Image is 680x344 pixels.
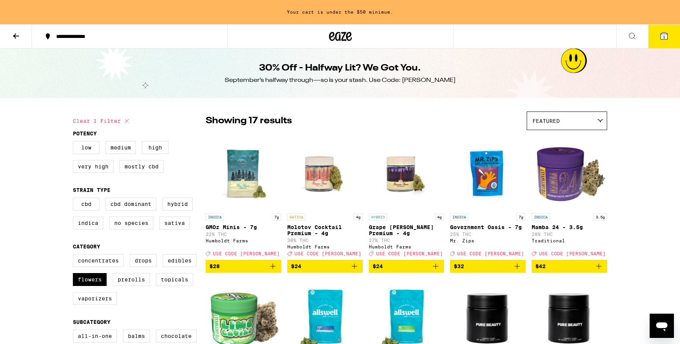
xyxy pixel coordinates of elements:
label: Medium [105,141,136,154]
label: CBD [73,198,99,210]
label: Indica [73,217,103,229]
div: Humboldt Farms [287,244,363,249]
span: USE CODE [PERSON_NAME] [376,251,443,256]
label: All-In-One [73,330,117,342]
span: USE CODE [PERSON_NAME] [539,251,606,256]
img: Traditional - Mamba 24 - 3.5g [532,134,607,210]
button: Add to bag [450,260,526,273]
a: Open page for Government Oasis - 7g from Mr. Zips [450,134,526,260]
a: Open page for GMOz Minis - 7g from Humboldt Farms [206,134,281,260]
p: SATIVA [287,214,305,220]
label: Prerolls [113,273,150,286]
label: Flowers [73,273,107,286]
span: $42 [535,263,546,269]
p: 7g [516,214,526,220]
button: Add to bag [532,260,607,273]
label: Hybrid [162,198,193,210]
label: Chocolate [156,330,197,342]
label: Sativa [159,217,190,229]
label: Balms [123,330,150,342]
img: Humboldt Farms - Molotov Cocktail Premium - 4g [287,134,363,210]
p: 4g [354,214,363,220]
label: High [142,141,168,154]
label: Topicals [156,273,193,286]
button: Add to bag [206,260,281,273]
p: 28% THC [532,232,607,237]
label: Vaporizers [73,292,117,305]
p: 22% THC [206,232,281,237]
p: 4g [435,214,444,220]
p: 30% THC [287,238,363,243]
p: INDICA [532,214,550,220]
p: 7g [272,214,281,220]
p: Molotov Cocktail Premium - 4g [287,224,363,236]
button: 1 [648,25,680,48]
label: Drops [130,254,157,267]
div: Mr. Zips [450,238,526,243]
div: Traditional [532,238,607,243]
div: September’s halfway through—so is your stash. Use Code: [PERSON_NAME] [225,76,456,85]
img: Humboldt Farms - Grape Runtz Premium - 4g [369,134,444,210]
p: 3.5g [593,214,607,220]
h1: 30% Off - Halfway Lit? We Got You. [259,62,421,75]
legend: Potency [73,130,97,137]
p: Government Oasis - 7g [450,224,526,230]
legend: Subcategory [73,319,110,325]
span: Featured [532,118,560,124]
button: Add to bag [369,260,444,273]
span: USE CODE [PERSON_NAME] [294,251,361,256]
img: Humboldt Farms - GMOz Minis - 7g [206,134,281,210]
p: Grape [PERSON_NAME] Premium - 4g [369,224,444,236]
div: Humboldt Farms [206,238,281,243]
label: No Species [109,217,153,229]
label: Concentrates [73,254,124,267]
span: $28 [209,263,220,269]
span: 1 [663,35,665,39]
p: Showing 17 results [206,115,292,127]
label: Low [73,141,99,154]
legend: Strain Type [73,187,110,193]
span: USE CODE [PERSON_NAME] [457,251,524,256]
label: CBD Dominant [105,198,156,210]
button: Add to bag [287,260,363,273]
span: $24 [373,263,383,269]
label: Mostly CBD [120,160,164,173]
a: Open page for Grape Runtz Premium - 4g from Humboldt Farms [369,134,444,260]
div: Humboldt Farms [369,244,444,249]
p: HYBRID [369,214,387,220]
p: INDICA [206,214,224,220]
span: USE CODE [PERSON_NAME] [213,251,280,256]
a: Open page for Molotov Cocktail Premium - 4g from Humboldt Farms [287,134,363,260]
button: Clear 1 filter [73,112,131,130]
span: $24 [291,263,301,269]
img: Mr. Zips - Government Oasis - 7g [450,134,526,210]
span: $32 [454,263,464,269]
label: Edibles [163,254,197,267]
p: 25% THC [450,232,526,237]
label: Very High [73,160,113,173]
p: 27% THC [369,238,444,243]
iframe: Button to launch messaging window [650,314,674,338]
p: GMOz Minis - 7g [206,224,281,230]
a: Open page for Mamba 24 - 3.5g from Traditional [532,134,607,260]
p: Mamba 24 - 3.5g [532,224,607,230]
legend: Category [73,243,100,250]
p: INDICA [450,214,468,220]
